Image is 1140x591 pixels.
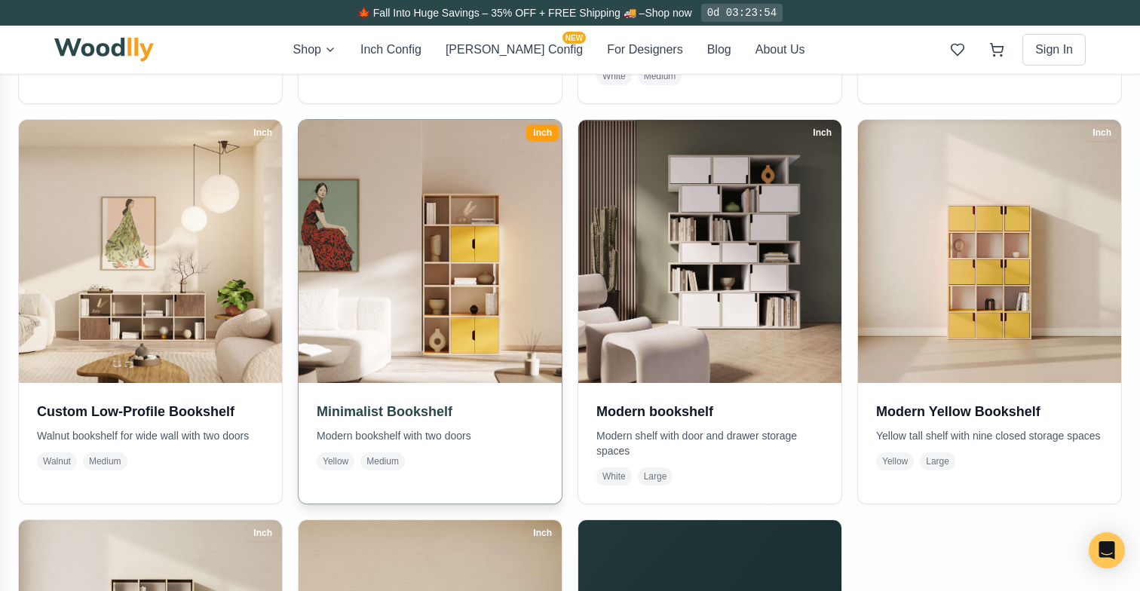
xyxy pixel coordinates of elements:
button: Blog [707,41,731,59]
div: 0d 03:23:54 [701,4,783,22]
span: 🍁 Fall Into Huge Savings – 35% OFF + FREE Shipping 🚚 – [357,7,645,19]
img: Minimalist Bookshelf [292,113,568,389]
img: Custom Low-Profile Bookshelf [19,120,282,383]
span: Medium [638,67,682,85]
p: Walnut bookshelf for wide wall with two doors [37,428,264,443]
div: Inch [247,124,279,141]
span: White [596,67,632,85]
img: Modern Yellow Bookshelf [858,120,1121,383]
span: Yellow [876,452,914,470]
img: Modern bookshelf [578,120,841,383]
div: Inch [1086,124,1118,141]
div: Inch [526,525,559,541]
button: About Us [755,41,805,59]
div: Inch [247,525,279,541]
span: Medium [83,452,127,470]
span: NEW [562,32,586,44]
a: Shop now [645,7,691,19]
div: Inch [526,124,559,141]
h3: Modern bookshelf [596,401,823,422]
span: Medium [360,452,405,470]
span: Yellow [317,452,354,470]
p: Modern shelf with door and drawer storage spaces [596,428,823,458]
p: Modern bookshelf with two doors [317,428,544,443]
button: Shop [293,41,336,59]
span: Walnut [37,452,77,470]
img: Woodlly [54,38,154,62]
button: Sign In [1022,34,1086,66]
button: Inch Config [360,41,421,59]
h3: Minimalist Bookshelf [317,401,544,422]
span: Large [920,452,955,470]
button: [PERSON_NAME] ConfigNEW [446,41,583,59]
p: Yellow tall shelf with nine closed storage spaces [876,428,1103,443]
h3: Custom Low-Profile Bookshelf [37,401,264,422]
span: White [596,467,632,485]
span: Large [638,467,673,485]
button: For Designers [607,41,682,59]
div: Inch [806,124,838,141]
div: Open Intercom Messenger [1089,532,1125,568]
h3: Modern Yellow Bookshelf [876,401,1103,422]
